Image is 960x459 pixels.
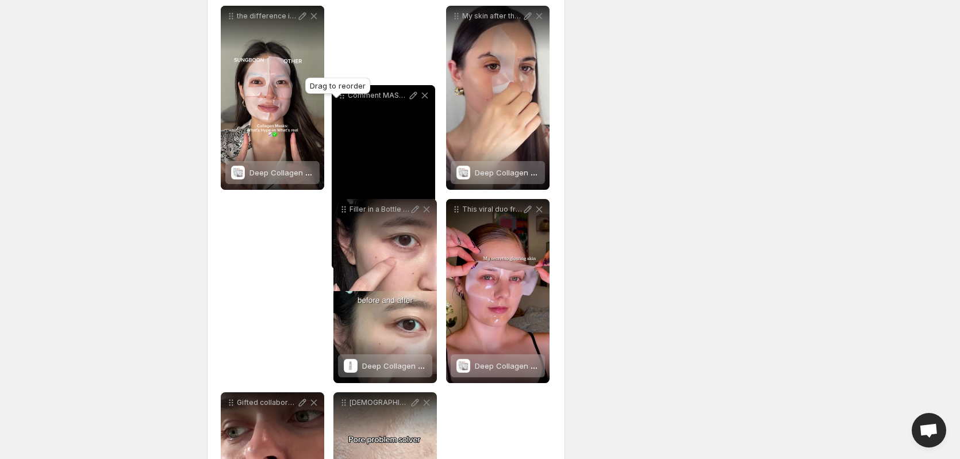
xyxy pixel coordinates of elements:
img: Deep Collagen Power Boosting Mask [456,166,470,179]
p: Comment MASK and I will send you a link to buy the bundle The viral skincare mask and serum you k... [348,91,408,100]
p: My skin after this collagen mask Plump smooth and glowing The Sungboon Editor Collagen Mask gives... [462,12,522,21]
p: [DEMOGRAPHIC_DATA] [350,398,409,407]
span: Deep Collagen Power Boosting Mask [475,361,608,370]
div: My skin after this collagen mask Plump smooth and glowing The Sungboon Editor Collagen Mask gives... [446,6,550,190]
img: Deep Collagen Power Boosting Mask [231,166,245,179]
p: Gifted collaboration with sungbooneditor_us Ive been testing the Deep Collagen Power Boosting Cre... [237,398,297,407]
span: Deep Collagen Power Boosting Mask [475,168,608,177]
div: the difference is so REAL use this mask for glowing skin its the Deep Collagen Power Boosting Mas... [221,6,324,190]
span: Deep Collagen Power Boosting Cream In Serum [362,361,535,370]
span: Deep Collagen Power Boosting Mask [249,168,383,177]
img: Deep Collagen Power Boosting Cream In Serum [344,359,358,373]
div: Comment MASK and I will send you a link to buy the bundle The viral skincare mask and serum you k... [332,85,435,269]
div: Filler in a Bottle Collagen Cream in Serum by [PERSON_NAME] Editor is on sale on Amazon [DATE]-[D... [333,199,437,383]
div: This viral duo from sungbooneditor_us has seriously surpassed all my expectations The serum is si... [446,199,550,383]
p: Filler in a Bottle Collagen Cream in Serum by [PERSON_NAME] Editor is on sale on Amazon [DATE]-[D... [350,205,409,214]
img: Deep Collagen Power Boosting Mask [456,359,470,373]
p: the difference is so REAL use this mask for glowing skin its the Deep Collagen Power Boosting Mas... [237,12,297,21]
p: This viral duo from sungbooneditor_us has seriously surpassed all my expectations The serum is si... [462,205,522,214]
a: Open chat [912,413,946,447]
